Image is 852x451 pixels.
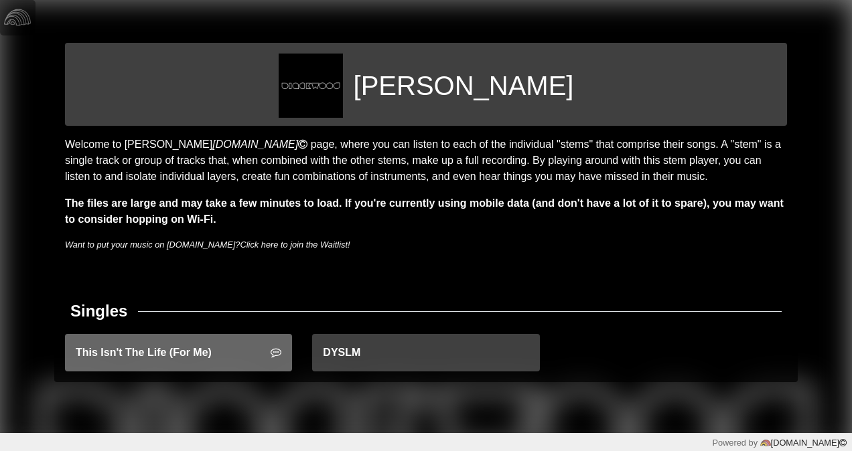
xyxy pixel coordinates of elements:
[212,139,310,150] a: [DOMAIN_NAME]
[65,334,292,371] a: This Isn't The Life (For Me)
[65,197,784,225] strong: The files are large and may take a few minutes to load. If you're currently using mobile data (an...
[758,438,847,448] a: [DOMAIN_NAME]
[760,438,771,448] img: logo-color-e1b8fa5219d03fcd66317c3d3cfaab08a3c62fe3c3b9b34d55d8365b78b1766b.png
[712,436,847,449] div: Powered by
[65,137,787,185] p: Welcome to [PERSON_NAME] page, where you can listen to each of the individual "stems" that compri...
[70,299,127,323] div: Singles
[279,54,343,118] img: 442c8f24a405c93895bb6f2ad24df67a39de4235f0445158596232bb1ec99af5.jpg
[354,70,574,102] h1: [PERSON_NAME]
[4,4,31,31] img: logo-white-4c48a5e4bebecaebe01ca5a9d34031cfd3d4ef9ae749242e8c4bf12ef99f53e8.png
[240,240,350,250] a: Click here to join the Waitlist!
[312,334,539,371] a: DYSLM
[65,240,350,250] i: Want to put your music on [DOMAIN_NAME]?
